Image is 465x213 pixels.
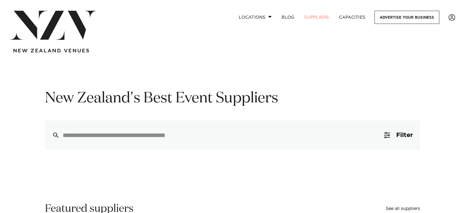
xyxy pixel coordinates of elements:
[386,207,420,211] a: See all suppliers
[13,49,89,53] img: new-zealand-venues-text.png
[299,11,334,24] a: SUPPLIERS
[375,11,439,24] a: Advertise your business
[334,11,371,24] a: Capacities
[45,89,420,108] h1: New Zealand's Best Event Suppliers
[377,120,420,150] button: Filter
[234,11,277,24] a: Locations
[10,11,96,40] img: nzv-logo.png
[396,132,413,138] span: Filter
[277,11,299,24] a: BLOG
